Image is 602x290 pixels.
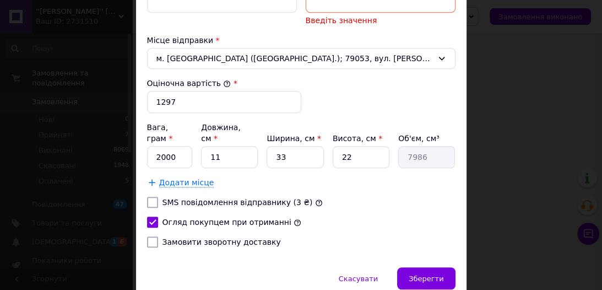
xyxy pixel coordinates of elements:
label: Довжина, см [201,123,241,143]
label: Вага, грам [147,123,173,143]
span: Скасувати [339,275,378,283]
label: Висота, см [333,134,382,143]
span: Додати місце [159,178,214,187]
div: Введіть значення [306,15,455,26]
label: Оціночна вартість [147,79,231,88]
label: SMS повідомлення відправнику (3 ₴) [162,198,313,207]
div: Місце відправки [147,35,455,46]
label: Огляд покупцем при отриманні [162,218,291,227]
span: Зберегти [409,275,443,283]
label: Замовити зворотну доставку [162,238,281,246]
label: Ширина, см [267,134,321,143]
div: Об'єм, см³ [398,133,455,144]
span: м. [GEOGRAPHIC_DATA] ([GEOGRAPHIC_DATA].); 79053, вул. [PERSON_NAME], 22 [156,53,433,64]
